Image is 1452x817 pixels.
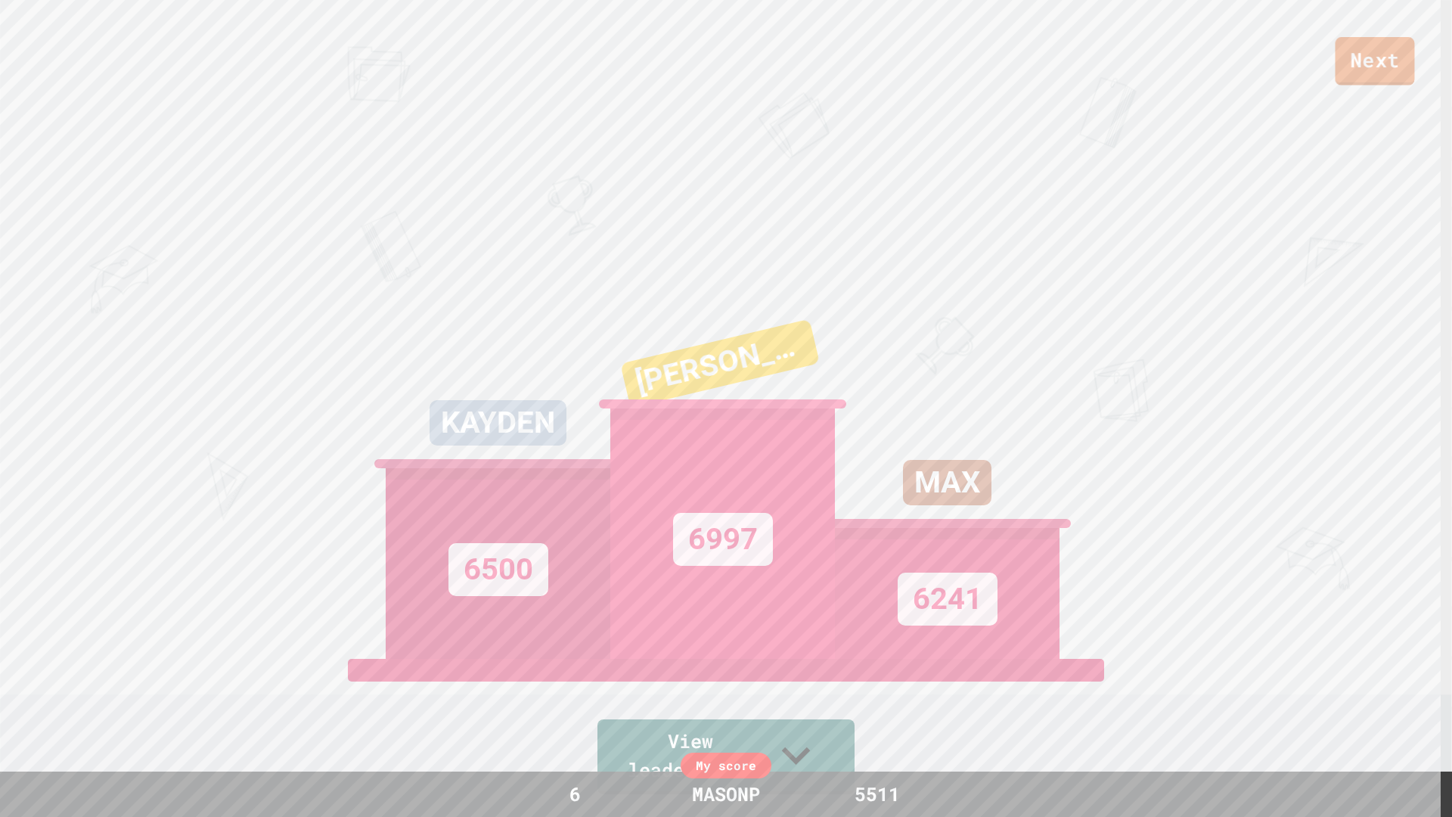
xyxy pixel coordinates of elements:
[518,780,631,809] div: 6
[430,400,566,446] div: KAYDEN
[903,460,991,505] div: MAX
[673,513,773,566] div: 6997
[898,573,997,626] div: 6241
[1336,37,1415,85] a: Next
[620,319,820,408] div: [PERSON_NAME]
[821,780,934,809] div: 5511
[597,719,855,794] a: View leaderboard
[681,753,771,778] div: My score
[677,780,775,809] div: MASONP
[448,543,548,596] div: 6500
